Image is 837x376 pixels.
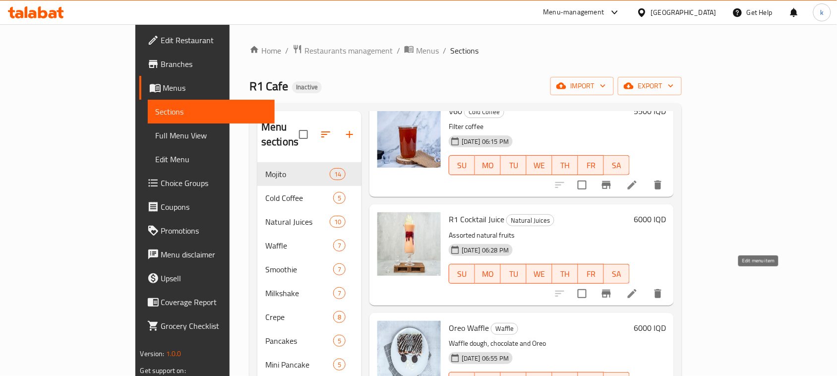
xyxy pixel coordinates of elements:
[334,313,345,322] span: 8
[330,168,346,180] div: items
[453,267,471,281] span: SU
[265,263,333,275] span: Smoothie
[501,155,527,175] button: TU
[257,210,361,234] div: Natural Juices10
[531,267,548,281] span: WE
[582,267,600,281] span: FR
[257,281,361,305] div: Milkshake7
[608,267,626,281] span: SA
[449,212,504,227] span: R1 Cocktail Juice
[265,287,333,299] span: Milkshake
[397,45,400,57] li: /
[161,249,267,260] span: Menu disclaimer
[292,81,322,93] div: Inactive
[552,264,578,284] button: TH
[334,193,345,203] span: 5
[505,158,523,173] span: TU
[330,217,345,227] span: 10
[139,195,275,219] a: Coupons
[265,168,330,180] span: Mojito
[646,282,670,306] button: delete
[292,83,322,91] span: Inactive
[148,124,275,147] a: Full Menu View
[416,45,439,57] span: Menus
[140,347,165,360] span: Version:
[139,290,275,314] a: Coverage Report
[507,215,554,226] span: Natural Juices
[148,147,275,171] a: Edit Menu
[506,214,554,226] div: Natural Juices
[556,158,574,173] span: TH
[333,263,346,275] div: items
[265,216,330,228] div: Natural Juices
[285,45,289,57] li: /
[257,305,361,329] div: Crepe8
[161,272,267,284] span: Upsell
[820,7,824,18] span: k
[293,124,314,145] span: Select all sections
[458,137,513,146] span: [DATE] 06:15 PM
[626,179,638,191] a: Edit menu item
[449,264,475,284] button: SU
[404,44,439,57] a: Menus
[161,320,267,332] span: Grocery Checklist
[464,106,504,118] div: Cold Coffee
[458,246,513,255] span: [DATE] 06:28 PM
[148,100,275,124] a: Sections
[531,158,548,173] span: WE
[458,354,513,363] span: [DATE] 06:55 PM
[293,44,393,57] a: Restaurants management
[156,153,267,165] span: Edit Menu
[501,264,527,284] button: TU
[552,155,578,175] button: TH
[156,129,267,141] span: Full Menu View
[505,267,523,281] span: TU
[265,359,333,371] span: Mini Pancake
[257,329,361,353] div: Pancakes5
[449,155,475,175] button: SU
[314,123,338,146] span: Sort sections
[330,170,345,179] span: 14
[163,82,267,94] span: Menus
[265,311,333,323] span: Crepe
[626,80,674,92] span: export
[257,234,361,257] div: Waffle7
[334,336,345,346] span: 5
[578,264,604,284] button: FR
[651,7,717,18] div: [GEOGRAPHIC_DATA]
[449,229,630,242] p: Assorted natural fruits
[449,337,630,350] p: Waffle dough, chocolate and Oreo
[604,264,630,284] button: SA
[333,192,346,204] div: items
[334,289,345,298] span: 7
[550,77,614,95] button: import
[608,158,626,173] span: SA
[475,155,501,175] button: MO
[491,323,518,334] span: Waffle
[139,266,275,290] a: Upsell
[139,76,275,100] a: Menus
[249,44,682,57] nav: breadcrumb
[479,267,497,281] span: MO
[265,335,333,347] span: Pancakes
[265,192,333,204] span: Cold Coffee
[572,175,593,195] span: Select to update
[479,158,497,173] span: MO
[257,162,361,186] div: Mojito14
[139,243,275,266] a: Menu disclaimer
[491,323,518,335] div: Waffle
[333,359,346,371] div: items
[618,77,682,95] button: export
[265,240,333,251] span: Waffle
[257,186,361,210] div: Cold Coffee5
[450,45,478,57] span: Sections
[634,321,666,335] h6: 6000 IQD
[475,264,501,284] button: MO
[156,106,267,118] span: Sections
